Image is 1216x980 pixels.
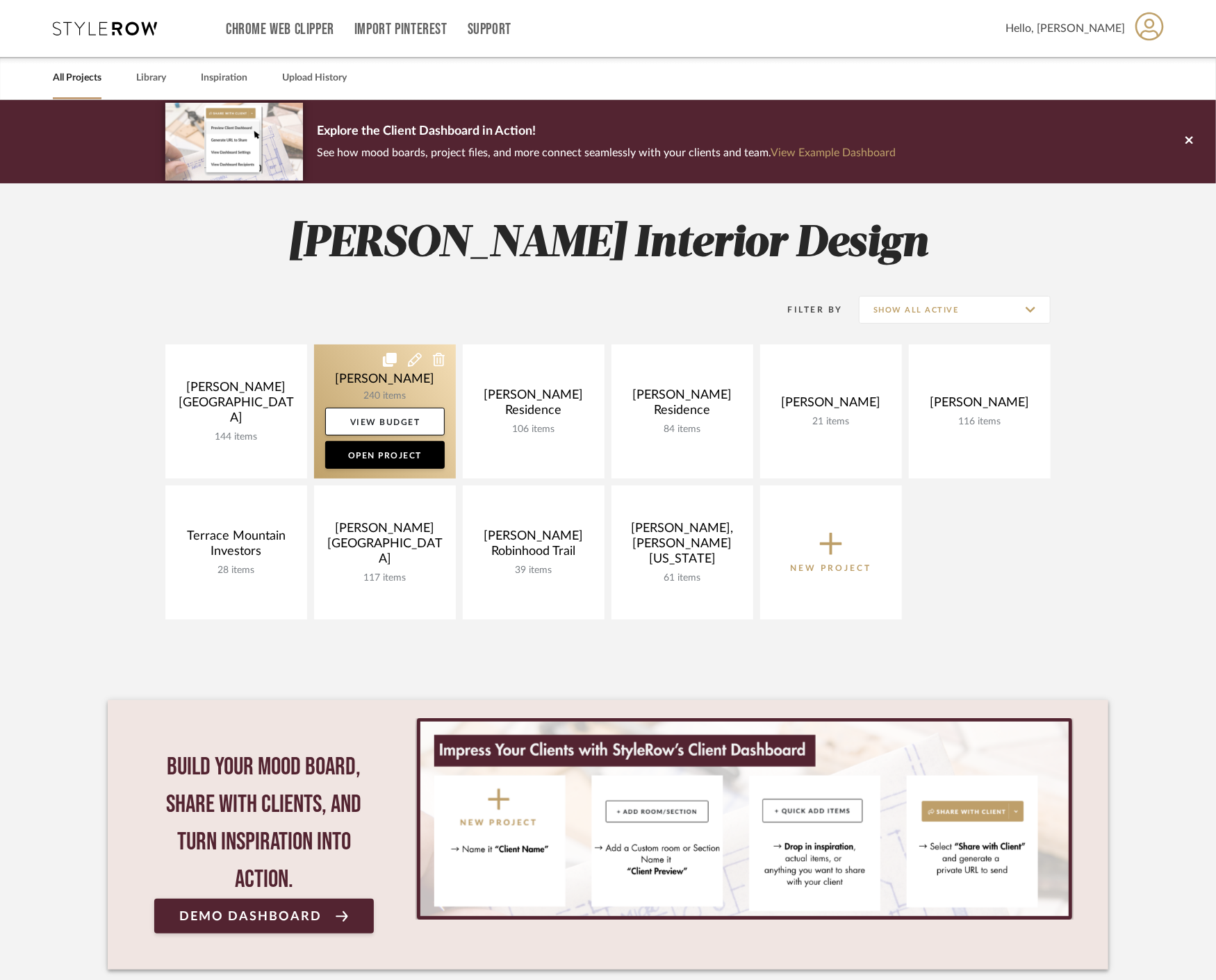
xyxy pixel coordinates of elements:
a: Support [468,24,511,35]
a: Upload History [282,69,347,88]
span: Demo Dashboard [179,910,322,923]
div: [PERSON_NAME] Robinhood Trail [474,529,593,565]
div: [PERSON_NAME] [771,395,891,416]
div: [PERSON_NAME] [920,395,1040,416]
p: See how mood boards, project files, and more connect seamlessly with your clients and team. [317,143,896,163]
div: Filter By [770,303,843,317]
p: Explore the Client Dashboard in Action! [317,121,896,143]
span: Hello, [PERSON_NAME] [1005,20,1125,37]
a: Demo Dashboard [154,899,374,933]
a: Import Pinterest [354,24,447,35]
div: [PERSON_NAME] Residence [474,388,593,424]
a: View Example Dashboard [771,147,896,158]
div: [PERSON_NAME][GEOGRAPHIC_DATA] [176,380,296,431]
div: 28 items [176,565,296,576]
div: 117 items [325,572,445,584]
button: New Project [760,485,902,620]
div: 116 items [920,416,1040,428]
div: [PERSON_NAME], [PERSON_NAME] [US_STATE] [623,521,742,572]
a: All Projects [53,69,101,88]
img: d5d033c5-7b12-40c2-a960-1ecee1989c38.png [165,103,303,180]
div: 21 items [771,416,891,428]
h2: [PERSON_NAME] Interior Design [108,218,1108,270]
a: Chrome Web Clipper [226,24,334,35]
div: 84 items [623,424,742,435]
div: [PERSON_NAME] Residence [623,388,742,424]
div: 106 items [474,424,593,435]
a: View Budget [325,408,445,435]
div: 39 items [474,565,593,576]
div: [PERSON_NAME][GEOGRAPHIC_DATA] [325,521,445,572]
a: Library [136,69,166,88]
div: 0 [416,718,1074,920]
div: Terrace Mountain Investors [176,529,296,565]
div: 61 items [623,572,742,584]
img: StyleRow_Client_Dashboard_Banner__1_.png [420,722,1069,916]
a: Inspiration [201,69,247,88]
p: New Project [791,561,872,575]
div: 144 items [176,431,296,443]
div: Build your mood board, share with clients, and turn inspiration into action. [154,749,374,899]
a: Open Project [325,441,445,469]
